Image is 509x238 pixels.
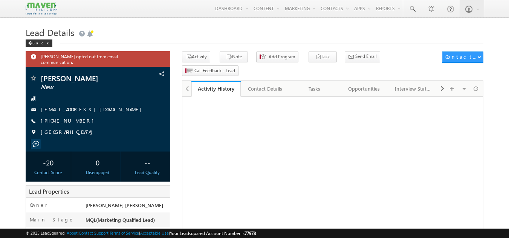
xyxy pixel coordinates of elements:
[77,169,119,176] div: Disengaged
[86,202,163,208] span: [PERSON_NAME] [PERSON_NAME]
[245,230,256,236] span: 77978
[445,53,477,60] div: Contact Actions
[345,52,380,62] button: Send Email
[220,52,248,62] button: Note
[28,155,69,169] div: -20
[290,81,339,97] a: Tasks
[389,81,438,97] a: Interview Status
[41,74,130,82] span: [PERSON_NAME]
[79,230,109,235] a: Contact Support
[26,26,74,38] span: Lead Details
[28,169,69,176] div: Contact Score
[256,52,298,62] button: Add Program
[110,230,139,235] a: Terms of Service
[41,106,145,114] span: [EMAIL_ADDRESS][DOMAIN_NAME]
[84,216,170,227] div: MQL(Marketing Quaified Lead)
[241,81,290,97] a: Contact Details
[269,53,295,60] span: Add Program
[182,65,238,76] button: Call Feedback - Lead
[26,2,57,15] img: Custom Logo
[194,67,235,74] span: Call Feedback - Lead
[77,155,119,169] div: 0
[296,84,333,93] div: Tasks
[395,84,431,93] div: Interview Status
[26,39,56,45] a: Back
[191,81,241,97] a: Activity History
[345,84,382,93] div: Opportunities
[126,169,168,176] div: Lead Quality
[355,53,377,60] span: Send Email
[170,230,256,236] span: Your Leadsquared Account Number is
[197,85,235,92] div: Activity History
[247,84,283,93] div: Contact Details
[41,117,98,125] span: [PHONE_NUMBER]
[442,52,483,63] button: Contact Actions
[41,83,130,91] span: New
[30,202,47,208] label: Owner
[126,155,168,169] div: --
[182,52,210,62] button: Activity
[41,129,96,136] span: [GEOGRAPHIC_DATA]
[30,216,74,223] label: Main Stage
[29,188,69,195] span: Lead Properties
[26,39,52,47] div: Back
[339,81,389,97] a: Opportunities
[140,230,169,235] a: Acceptable Use
[26,230,256,237] span: © 2025 LeadSquared | | | | |
[67,230,78,235] a: About
[309,52,337,62] button: Task
[41,53,151,65] span: [PERSON_NAME] opted out from email communication.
